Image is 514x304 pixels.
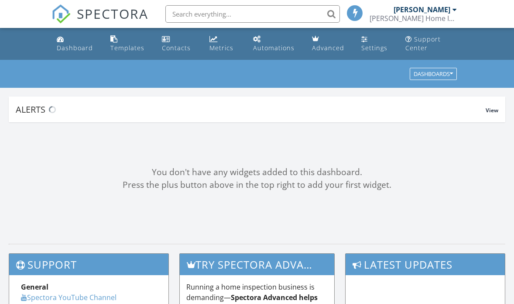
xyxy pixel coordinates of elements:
[51,4,71,24] img: The Best Home Inspection Software - Spectora
[53,31,100,56] a: Dashboard
[16,104,486,115] div: Alerts
[180,254,334,275] h3: Try spectora advanced [DATE]
[405,35,441,52] div: Support Center
[9,166,505,179] div: You don't have any widgets added to this dashboard.
[486,107,498,114] span: View
[158,31,199,56] a: Contacts
[414,71,453,77] div: Dashboards
[394,5,450,14] div: [PERSON_NAME]
[77,4,148,23] span: SPECTORA
[165,5,340,23] input: Search everything...
[209,44,233,52] div: Metrics
[21,293,117,302] a: Spectora YouTube Channel
[9,254,168,275] h3: Support
[107,31,151,56] a: Templates
[358,31,395,56] a: Settings
[21,282,48,292] strong: General
[312,44,344,52] div: Advanced
[410,68,457,80] button: Dashboards
[253,44,295,52] div: Automations
[9,179,505,191] div: Press the plus button above in the top right to add your first widget.
[370,14,457,23] div: Bowers Home Inspection, LLC
[250,31,301,56] a: Automations (Basic)
[308,31,351,56] a: Advanced
[402,31,461,56] a: Support Center
[361,44,387,52] div: Settings
[346,254,505,275] h3: Latest Updates
[206,31,243,56] a: Metrics
[51,12,148,30] a: SPECTORA
[162,44,191,52] div: Contacts
[57,44,93,52] div: Dashboard
[110,44,144,52] div: Templates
